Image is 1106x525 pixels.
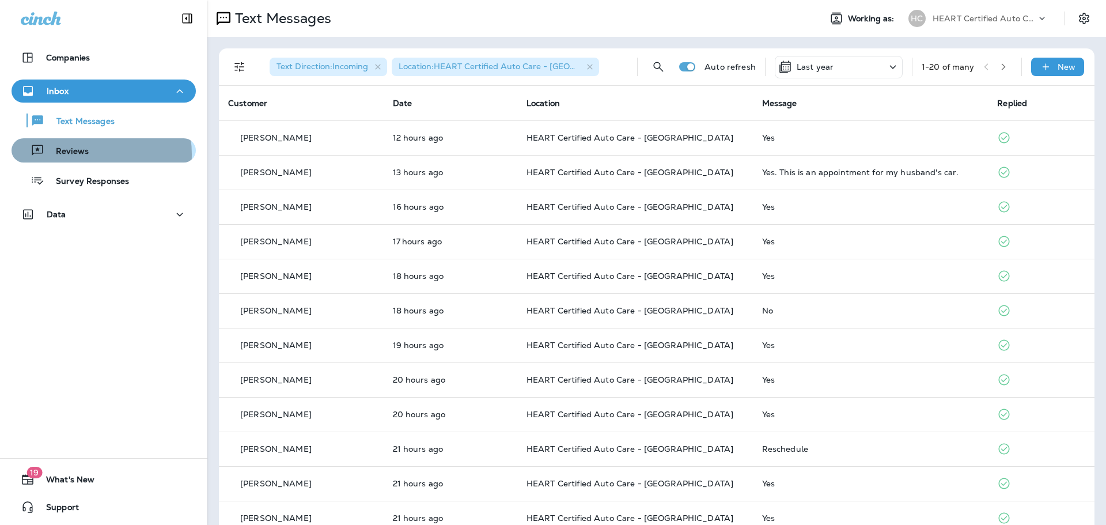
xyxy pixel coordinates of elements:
span: Message [762,98,797,108]
span: What's New [35,475,94,489]
p: Sep 7, 2025 05:28 PM [393,168,508,177]
span: Location [527,98,560,108]
div: Yes [762,341,979,350]
p: [PERSON_NAME] [240,444,312,454]
span: HEART Certified Auto Care - [GEOGRAPHIC_DATA] [527,375,733,385]
p: Sep 7, 2025 09:54 AM [393,444,508,454]
p: Sep 7, 2025 10:05 AM [393,410,508,419]
div: Yes [762,375,979,384]
span: HEART Certified Auto Care - [GEOGRAPHIC_DATA] [527,513,733,523]
span: Text Direction : Incoming [276,61,368,71]
span: HEART Certified Auto Care - [GEOGRAPHIC_DATA] [527,444,733,454]
p: [PERSON_NAME] [240,513,312,523]
p: HEART Certified Auto Care [933,14,1036,23]
div: 1 - 20 of many [922,62,975,71]
button: Companies [12,46,196,69]
p: [PERSON_NAME] [240,410,312,419]
span: HEART Certified Auto Care - [GEOGRAPHIC_DATA] [527,133,733,143]
div: Yes [762,237,979,246]
p: Sep 7, 2025 12:04 PM [393,271,508,281]
div: Yes [762,513,979,523]
button: Collapse Sidebar [171,7,203,30]
span: HEART Certified Auto Care - [GEOGRAPHIC_DATA] [527,271,733,281]
p: [PERSON_NAME] [240,133,312,142]
p: [PERSON_NAME] [240,306,312,315]
button: Text Messages [12,108,196,133]
p: Inbox [47,86,69,96]
button: Filters [228,55,251,78]
span: Location : HEART Certified Auto Care - [GEOGRAPHIC_DATA] [399,61,638,71]
span: HEART Certified Auto Care - [GEOGRAPHIC_DATA] [527,478,733,489]
button: Inbox [12,80,196,103]
p: [PERSON_NAME] [240,237,312,246]
p: New [1058,62,1075,71]
p: Sep 7, 2025 01:47 PM [393,237,508,246]
button: Data [12,203,196,226]
span: HEART Certified Auto Care - [GEOGRAPHIC_DATA] [527,340,733,350]
div: Yes [762,271,979,281]
div: Location:HEART Certified Auto Care - [GEOGRAPHIC_DATA] [392,58,599,76]
p: [PERSON_NAME] [240,479,312,488]
p: Sep 7, 2025 11:01 AM [393,341,508,350]
span: HEART Certified Auto Care - [GEOGRAPHIC_DATA] [527,305,733,316]
span: Date [393,98,412,108]
span: Support [35,503,79,516]
div: No [762,306,979,315]
p: Sep 7, 2025 02:04 PM [393,202,508,211]
div: HC [908,10,926,27]
span: Working as: [848,14,897,24]
button: Survey Responses [12,168,196,192]
p: Sep 7, 2025 11:59 AM [393,306,508,315]
button: Support [12,496,196,519]
p: Text Messages [45,116,115,127]
p: Sep 7, 2025 06:38 PM [393,133,508,142]
p: Survey Responses [44,176,129,187]
button: 19What's New [12,468,196,491]
p: Text Messages [230,10,331,27]
button: Settings [1074,8,1094,29]
span: HEART Certified Auto Care - [GEOGRAPHIC_DATA] [527,236,733,247]
span: HEART Certified Auto Care - [GEOGRAPHIC_DATA] [527,202,733,212]
div: Text Direction:Incoming [270,58,387,76]
p: [PERSON_NAME] [240,202,312,211]
p: Data [47,210,66,219]
div: Reschedule [762,444,979,454]
span: Replied [997,98,1027,108]
span: HEART Certified Auto Care - [GEOGRAPHIC_DATA] [527,167,733,177]
div: Yes. This is an appointment for my husband's car. [762,168,979,177]
div: Yes [762,479,979,488]
span: HEART Certified Auto Care - [GEOGRAPHIC_DATA] [527,409,733,420]
span: 19 [26,467,42,478]
div: Yes [762,202,979,211]
p: [PERSON_NAME] [240,271,312,281]
p: Companies [46,53,90,62]
p: [PERSON_NAME] [240,168,312,177]
span: Customer [228,98,267,108]
p: Sep 7, 2025 09:48 AM [393,513,508,523]
p: Sep 7, 2025 09:53 AM [393,479,508,488]
p: Sep 7, 2025 10:22 AM [393,375,508,384]
div: Yes [762,410,979,419]
p: Reviews [44,146,89,157]
button: Reviews [12,138,196,163]
div: Yes [762,133,979,142]
p: [PERSON_NAME] [240,341,312,350]
p: [PERSON_NAME] [240,375,312,384]
button: Search Messages [647,55,670,78]
p: Last year [797,62,834,71]
p: Auto refresh [704,62,756,71]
